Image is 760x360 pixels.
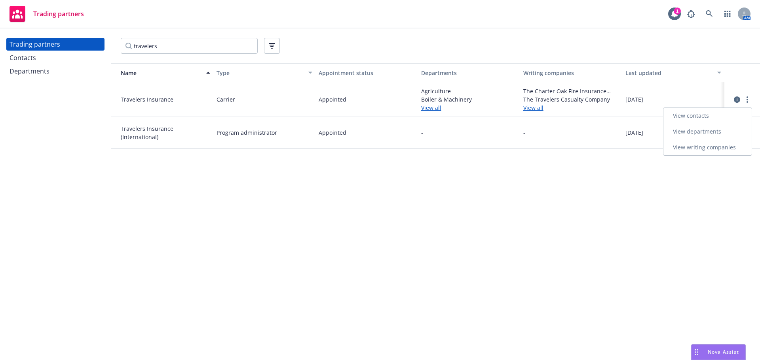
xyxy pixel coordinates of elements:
span: Nova Assist [708,349,739,355]
div: Drag to move [692,345,701,360]
div: Name [114,69,201,77]
a: View departments [663,124,752,139]
a: View contacts [663,108,752,124]
span: Program administrator [217,128,277,137]
span: Travelers Insurance [121,95,210,104]
a: View all [523,104,619,112]
button: Type [213,63,315,82]
div: Trading partners [9,38,60,51]
div: Writing companies [523,69,619,77]
a: Trading partners [6,38,104,51]
div: Last updated [625,69,712,77]
span: Travelers Insurance (International) [121,124,210,141]
div: Contacts [9,51,36,64]
a: circleInformation [732,95,742,104]
span: [DATE] [625,95,643,104]
div: Departments [9,65,49,77]
div: Departments [421,69,517,77]
a: Departments [6,65,104,77]
span: Appointed [319,128,346,137]
button: Nova Assist [691,344,746,360]
span: The Charter Oak Fire Insurance Company [523,87,619,95]
span: Trading partners [33,11,84,17]
a: Search [701,6,717,22]
span: Agriculture [421,87,517,95]
div: Type [217,69,304,77]
input: Filter by keyword... [121,38,258,54]
a: View writing companies [663,139,752,155]
a: Trading partners [6,3,87,25]
button: Last updated [622,63,724,82]
a: more [743,95,752,104]
span: - [523,128,525,137]
span: Carrier [217,95,235,104]
button: Writing companies [520,63,622,82]
button: Departments [418,63,520,82]
button: Appointment status [315,63,418,82]
span: Boiler & Machinery [421,95,517,104]
a: Switch app [720,6,735,22]
a: Contacts [6,51,104,64]
span: [DATE] [625,128,643,137]
a: View all [421,104,517,112]
span: The Travelers Casualty Company [523,95,619,104]
button: Name [111,63,213,82]
div: Appointment status [319,69,414,77]
span: - [421,128,423,137]
a: Report a Bug [683,6,699,22]
div: 1 [674,8,681,15]
span: Appointed [319,95,346,104]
